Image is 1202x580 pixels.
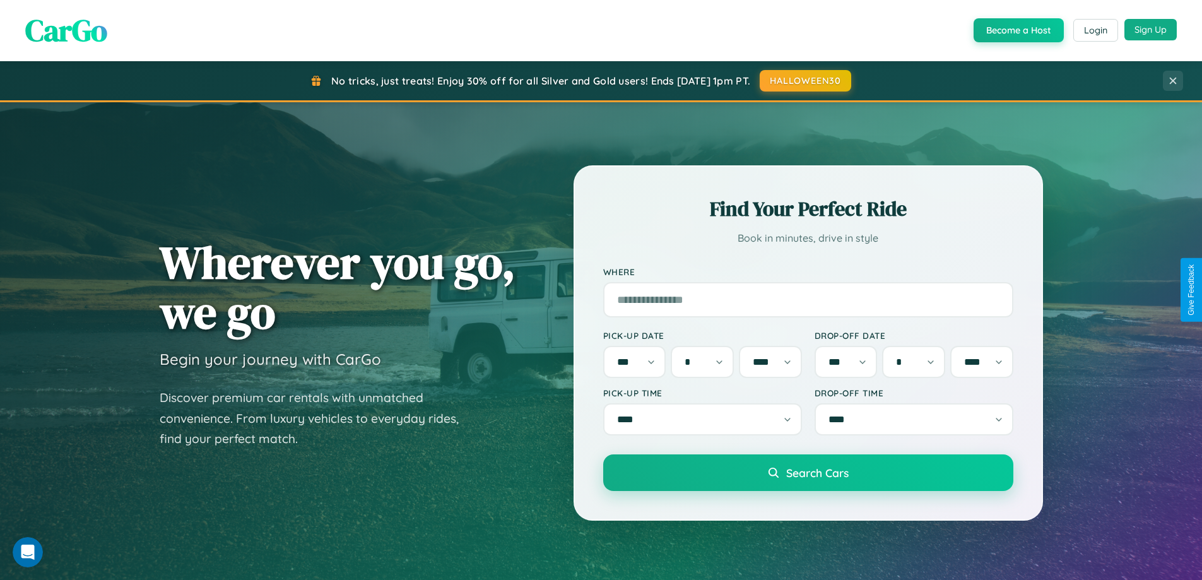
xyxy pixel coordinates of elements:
button: Login [1073,19,1118,42]
label: Pick-up Time [603,388,802,398]
span: CarGo [25,9,107,51]
p: Discover premium car rentals with unmatched convenience. From luxury vehicles to everyday rides, ... [160,388,475,449]
label: Where [603,266,1013,277]
h1: Wherever you go, we go [160,237,516,337]
label: Pick-up Date [603,330,802,341]
label: Drop-off Date [815,330,1013,341]
div: Give Feedback [1187,264,1196,316]
button: Sign Up [1124,19,1177,40]
h2: Find Your Perfect Ride [603,195,1013,223]
p: Book in minutes, drive in style [603,229,1013,247]
span: No tricks, just treats! Enjoy 30% off for all Silver and Gold users! Ends [DATE] 1pm PT. [331,74,750,87]
iframe: Intercom live chat [13,537,43,567]
button: HALLOWEEN30 [760,70,851,92]
button: Become a Host [974,18,1064,42]
label: Drop-off Time [815,388,1013,398]
h3: Begin your journey with CarGo [160,350,381,369]
span: Search Cars [786,466,849,480]
button: Search Cars [603,454,1013,491]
